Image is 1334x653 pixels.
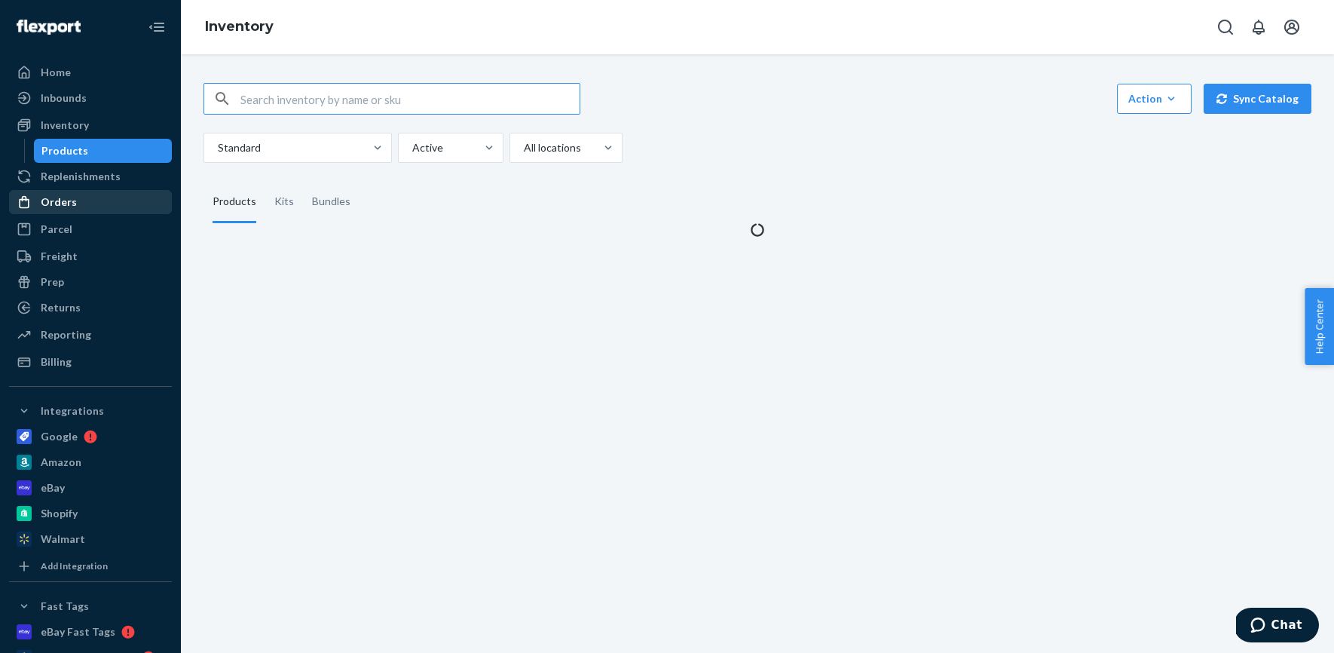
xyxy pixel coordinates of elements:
[240,84,580,114] input: Search inventory by name or sku
[193,5,286,49] ol: breadcrumbs
[205,18,274,35] a: Inventory
[216,140,218,155] input: Standard
[9,501,172,526] a: Shopify
[1244,12,1274,42] button: Open notifications
[9,86,172,110] a: Inbounds
[9,296,172,320] a: Returns
[9,164,172,189] a: Replenishments
[41,559,108,572] div: Add Integration
[9,323,172,347] a: Reporting
[17,20,81,35] img: Flexport logo
[41,65,71,80] div: Home
[9,620,172,644] a: eBay Fast Tags
[9,244,172,268] a: Freight
[41,222,72,237] div: Parcel
[9,113,172,137] a: Inventory
[9,476,172,500] a: eBay
[1236,608,1319,645] iframe: Abre un widget desde donde se puede chatear con uno de los agentes
[522,140,524,155] input: All locations
[34,139,173,163] a: Products
[142,12,172,42] button: Close Navigation
[9,425,172,449] a: Google
[41,506,78,521] div: Shopify
[41,143,88,158] div: Products
[41,169,121,184] div: Replenishments
[41,274,64,290] div: Prep
[9,557,172,575] a: Add Integration
[274,181,294,223] div: Kits
[41,429,78,444] div: Google
[9,60,172,84] a: Home
[1305,288,1334,365] button: Help Center
[9,217,172,241] a: Parcel
[41,90,87,106] div: Inbounds
[41,480,65,495] div: eBay
[1204,84,1311,114] button: Sync Catalog
[312,181,350,223] div: Bundles
[41,195,77,210] div: Orders
[41,300,81,315] div: Returns
[9,399,172,423] button: Integrations
[41,624,115,639] div: eBay Fast Tags
[9,594,172,618] button: Fast Tags
[41,354,72,369] div: Billing
[9,527,172,551] a: Walmart
[41,327,91,342] div: Reporting
[1128,91,1180,106] div: Action
[213,181,256,223] div: Products
[41,455,81,470] div: Amazon
[41,532,85,547] div: Walmart
[41,599,89,614] div: Fast Tags
[41,403,104,418] div: Integrations
[41,249,78,264] div: Freight
[41,118,89,133] div: Inventory
[9,350,172,374] a: Billing
[411,140,412,155] input: Active
[9,270,172,294] a: Prep
[1277,12,1307,42] button: Open account menu
[1210,12,1241,42] button: Open Search Box
[9,450,172,474] a: Amazon
[9,190,172,214] a: Orders
[1117,84,1192,114] button: Action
